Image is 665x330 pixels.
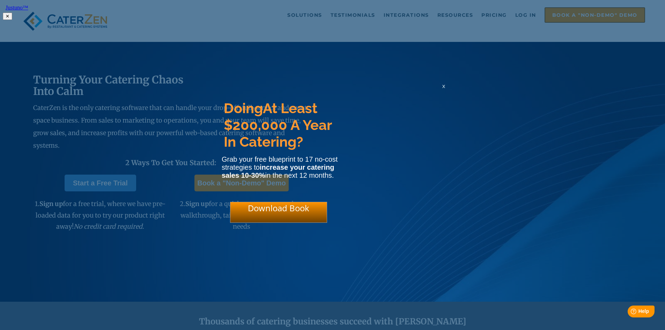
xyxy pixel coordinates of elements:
[230,202,327,223] div: Download Book
[222,155,338,179] span: Grab your free blueprint to 17 no-cost strategies to in the next 12 months.
[222,163,334,179] strong: increase your catering sales 10-30%
[442,83,445,89] span: x
[603,303,657,322] iframe: Help widget launcher
[438,83,449,97] div: x
[224,100,263,116] span: Doing
[3,13,12,20] button: ✕
[224,100,332,150] span: At Least $200,000 A Year In Catering?
[248,202,309,214] span: Download Book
